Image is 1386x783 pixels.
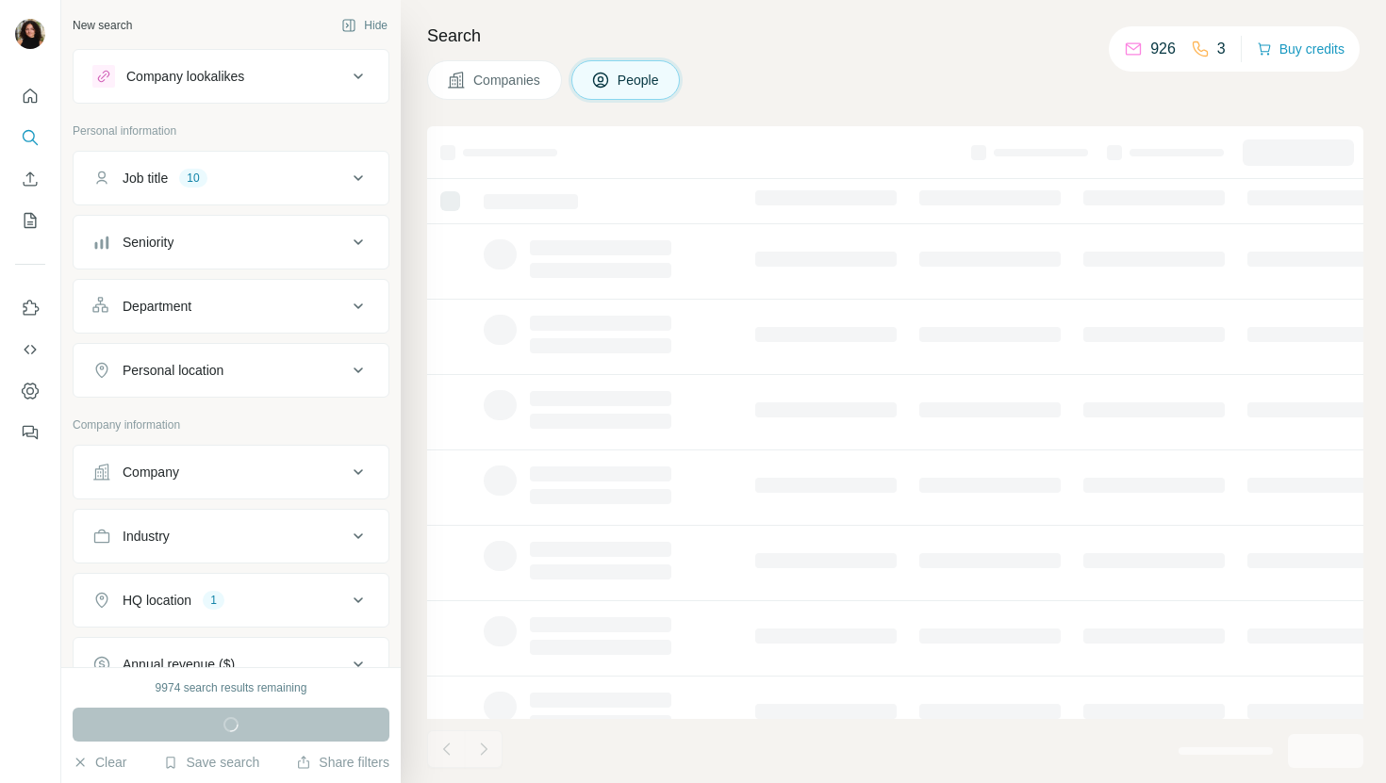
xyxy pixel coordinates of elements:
[123,591,191,610] div: HQ location
[74,449,388,495] button: Company
[123,361,223,380] div: Personal location
[179,170,206,187] div: 10
[427,23,1363,49] h4: Search
[73,416,389,433] p: Company information
[73,17,132,34] div: New search
[296,753,389,772] button: Share filters
[123,463,179,481] div: Company
[74,155,388,201] button: Job title10
[15,121,45,155] button: Search
[328,11,401,40] button: Hide
[15,374,45,408] button: Dashboard
[126,67,244,86] div: Company lookalikes
[1150,38,1176,60] p: 926
[123,297,191,316] div: Department
[74,348,388,393] button: Personal location
[156,679,307,696] div: 9974 search results remaining
[74,220,388,265] button: Seniority
[123,169,168,188] div: Job title
[15,204,45,237] button: My lists
[123,655,235,674] div: Annual revenue ($)
[1257,36,1345,62] button: Buy credits
[74,578,388,623] button: HQ location1
[15,333,45,367] button: Use Surfe API
[1217,38,1226,60] p: 3
[163,753,259,772] button: Save search
[123,233,173,252] div: Seniority
[473,71,542,90] span: Companies
[15,79,45,113] button: Quick start
[74,284,388,329] button: Department
[123,527,170,546] div: Industry
[15,162,45,196] button: Enrich CSV
[73,753,126,772] button: Clear
[74,54,388,99] button: Company lookalikes
[618,71,661,90] span: People
[74,642,388,687] button: Annual revenue ($)
[73,122,389,139] p: Personal information
[15,19,45,49] img: Avatar
[15,291,45,325] button: Use Surfe on LinkedIn
[15,416,45,449] button: Feedback
[74,514,388,559] button: Industry
[203,592,224,609] div: 1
